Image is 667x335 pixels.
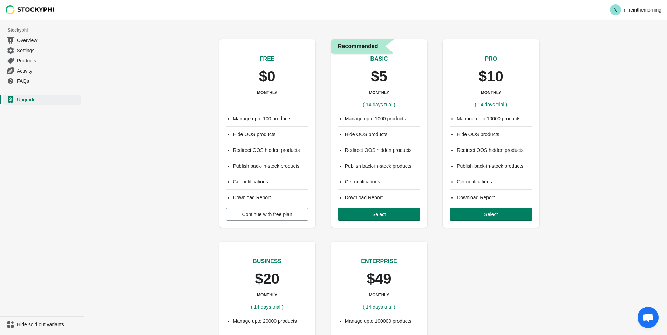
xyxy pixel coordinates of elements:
span: ( 14 days trial ) [363,102,395,107]
button: Select [338,208,420,221]
li: Hide OOS products [345,131,420,138]
li: Manage upto 1000 products [345,115,420,122]
img: Stockyphi [6,5,55,14]
li: Hide OOS products [457,131,532,138]
span: Overview [17,37,80,44]
p: $5 [371,69,387,84]
span: BUSINESS [253,258,281,264]
span: Select [484,212,498,217]
div: Open chat [638,307,659,328]
li: Manage upto 20000 products [233,317,308,324]
li: Manage upto 100000 products [345,317,420,324]
h3: MONTHLY [257,292,277,298]
p: $49 [367,271,391,287]
span: Avatar with initials N [610,4,621,15]
span: Upgrade [17,96,80,103]
span: Products [17,57,80,64]
span: Stockyphi [8,27,84,34]
li: Download Report [233,194,308,201]
li: Get notifications [233,178,308,185]
li: Get notifications [345,178,420,185]
span: Activity [17,67,80,74]
button: Continue with free plan [226,208,308,221]
span: BASIC [370,56,388,62]
a: Upgrade [3,95,81,105]
p: nineinthemorning [624,7,661,13]
h3: MONTHLY [369,90,389,95]
span: Hide sold out variants [17,321,80,328]
span: Settings [17,47,80,54]
li: Hide OOS products [233,131,308,138]
span: FAQs [17,78,80,85]
li: Redirect OOS hidden products [457,147,532,154]
span: Continue with free plan [242,212,292,217]
button: Avatar with initials Nnineinthemorning [607,3,664,17]
li: Get notifications [457,178,532,185]
span: PRO [485,56,497,62]
li: Redirect OOS hidden products [345,147,420,154]
span: ( 14 days trial ) [475,102,508,107]
button: Select [450,208,532,221]
text: N [613,7,618,13]
p: $0 [259,69,275,84]
li: Publish back-in-stock products [457,162,532,169]
li: Manage upto 100 products [233,115,308,122]
a: Hide sold out variants [3,320,81,329]
li: Redirect OOS hidden products [233,147,308,154]
li: Download Report [345,194,420,201]
a: Activity [3,66,81,76]
a: Overview [3,35,81,45]
span: ( 14 days trial ) [251,304,284,310]
li: Download Report [457,194,532,201]
span: ( 14 days trial ) [363,304,395,310]
li: Publish back-in-stock products [345,162,420,169]
p: $20 [255,271,279,287]
h3: MONTHLY [257,90,277,95]
a: FAQs [3,76,81,86]
a: Settings [3,45,81,55]
li: Manage upto 10000 products [457,115,532,122]
h3: MONTHLY [369,292,389,298]
a: Products [3,55,81,66]
span: Recommended [338,42,378,51]
span: Select [372,212,386,217]
li: Publish back-in-stock products [233,162,308,169]
span: FREE [260,56,275,62]
h3: MONTHLY [481,90,501,95]
p: $10 [479,69,503,84]
span: ENTERPRISE [361,258,397,264]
